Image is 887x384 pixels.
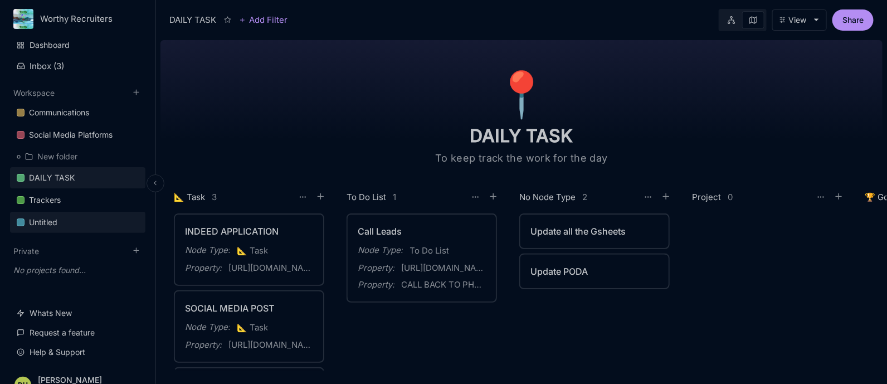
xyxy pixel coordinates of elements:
[494,71,549,111] div: 📍
[185,225,313,238] div: INDEED APPLICATION
[519,189,674,205] div: No Node Type2
[29,106,89,119] div: Communications
[10,124,145,145] a: Social Media Platforms
[174,290,324,363] a: SOCIAL MEDIA POSTNode Type:📐TaskProperty:[URL][DOMAIN_NAME]
[10,102,145,123] a: Communications
[530,225,659,238] div: Update all the Gsheets
[185,320,230,334] div: Node Type :
[410,244,449,257] span: To Do List
[111,65,120,74] img: tab_keywords_by_traffic_grey.svg
[530,265,659,278] div: Update PODA
[10,124,145,146] div: Social Media Platforms
[42,66,100,73] div: Domain Overview
[772,9,827,31] button: View
[169,13,216,27] div: DAILY TASK
[410,152,633,165] textarea: To keep track the work for the day
[13,88,55,98] button: Workspace
[174,191,205,204] div: 📐 Task
[10,56,145,76] button: Inbox (3)
[10,147,145,167] div: New folder
[10,167,145,189] div: DAILY TASK
[123,66,188,73] div: Keywords by Traffic
[237,245,250,256] i: 📐
[174,189,329,205] div: 📐 Task3
[519,191,576,204] div: No Node Type
[10,167,145,188] a: DAILY TASK
[358,225,486,238] div: Call Leads
[228,261,313,275] div: [URL][DOMAIN_NAME]
[692,191,721,204] div: Project
[10,212,145,233] a: Untitled
[212,193,217,201] div: 3
[10,342,145,363] a: Help & Support
[13,246,39,256] button: Private
[174,213,324,286] a: INDEED APPLICATIONNode Type:📐TaskProperty:[URL][DOMAIN_NAME]
[18,18,27,27] img: logo_orange.svg
[29,193,61,207] div: Trackers
[30,65,39,74] img: tab_domain_overview_orange.svg
[692,189,847,205] div: Project0
[29,29,123,38] div: Domain: [DOMAIN_NAME]
[31,18,55,27] div: v 4.0.25
[29,171,75,184] div: DAILY TASK
[347,213,497,303] a: Call LeadsNode Type:To Do ListProperty:[URL][DOMAIN_NAME]Property:CALL BACK TO PHONE 2
[40,14,124,24] div: Worthy Recruiters
[246,13,287,27] span: Add Filter
[347,191,386,204] div: To Do List
[10,189,145,211] a: Trackers
[358,244,403,257] div: Node Type :
[10,260,145,280] div: No projects found...
[185,244,230,257] div: Node Type :
[582,193,587,201] div: 2
[29,128,113,142] div: Social Media Platforms
[13,9,142,29] button: Worthy Recruiters
[37,150,77,163] div: New folder
[185,261,222,275] div: Property :
[237,322,250,333] i: 📐
[358,261,394,275] div: Property :
[401,278,486,291] div: CALL BACK TO PHONE 2
[10,99,145,237] div: Workspace
[29,216,57,229] div: Untitled
[237,321,268,334] span: Task
[393,193,396,201] div: 1
[10,322,145,343] a: Request a feature
[358,278,394,291] div: Property :
[38,376,136,384] div: [PERSON_NAME]
[10,303,145,324] a: Whats New
[519,254,670,289] a: Update PODA
[789,16,807,25] div: View
[228,338,313,352] div: [URL][DOMAIN_NAME]
[10,102,145,124] div: Communications
[237,244,268,257] span: Task
[519,213,670,249] a: Update all the Gsheets
[347,189,501,205] div: To Do List1
[185,302,313,315] div: SOCIAL MEDIA POST
[185,338,222,352] div: Property :
[239,13,287,27] button: Add Filter
[10,35,145,56] a: Dashboard
[728,193,733,201] div: 0
[10,257,145,284] div: Private
[18,29,27,38] img: website_grey.svg
[401,261,486,275] div: [URL][DOMAIN_NAME]
[832,9,874,31] button: Share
